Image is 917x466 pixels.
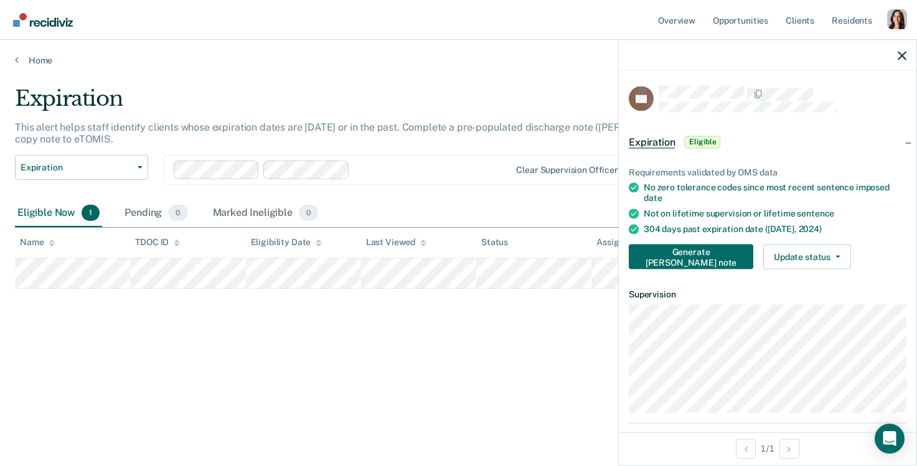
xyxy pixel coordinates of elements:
[516,165,622,175] div: Clear supervision officers
[644,208,906,218] div: Not on lifetime supervision or lifetime
[596,237,655,248] div: Assigned to
[779,439,799,459] button: Next Opportunity
[736,439,756,459] button: Previous Opportunity
[629,244,758,269] a: Navigate to form link
[168,205,187,221] span: 0
[797,208,834,218] span: sentence
[15,121,701,145] p: This alert helps staff identify clients whose expiration dates are [DATE] or in the past. Complet...
[629,136,675,148] span: Expiration
[629,244,753,269] button: Generate [PERSON_NAME] note
[21,162,133,173] span: Expiration
[251,237,322,248] div: Eligibility Date
[887,9,907,29] button: Profile dropdown button
[366,237,426,248] div: Last Viewed
[644,182,906,203] div: No zero tolerance codes since most recent sentence imposed
[629,289,906,299] dt: Supervision
[619,122,916,162] div: ExpirationEligible
[15,86,703,121] div: Expiration
[763,244,851,269] button: Update status
[629,167,906,177] div: Requirements validated by OMS data
[299,205,318,221] span: 0
[875,424,905,454] div: Open Intercom Messenger
[13,13,73,27] img: Recidiviz
[644,223,906,234] div: 304 days past expiration date ([DATE],
[20,237,55,248] div: Name
[15,200,102,227] div: Eligible Now
[481,237,508,248] div: Status
[210,200,321,227] div: Marked Ineligible
[619,432,916,465] div: 1 / 1
[685,136,720,148] span: Eligible
[799,223,822,233] span: 2024)
[135,237,180,248] div: TDOC ID
[15,55,902,66] a: Home
[122,200,190,227] div: Pending
[82,205,100,221] span: 1
[644,193,662,203] span: date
